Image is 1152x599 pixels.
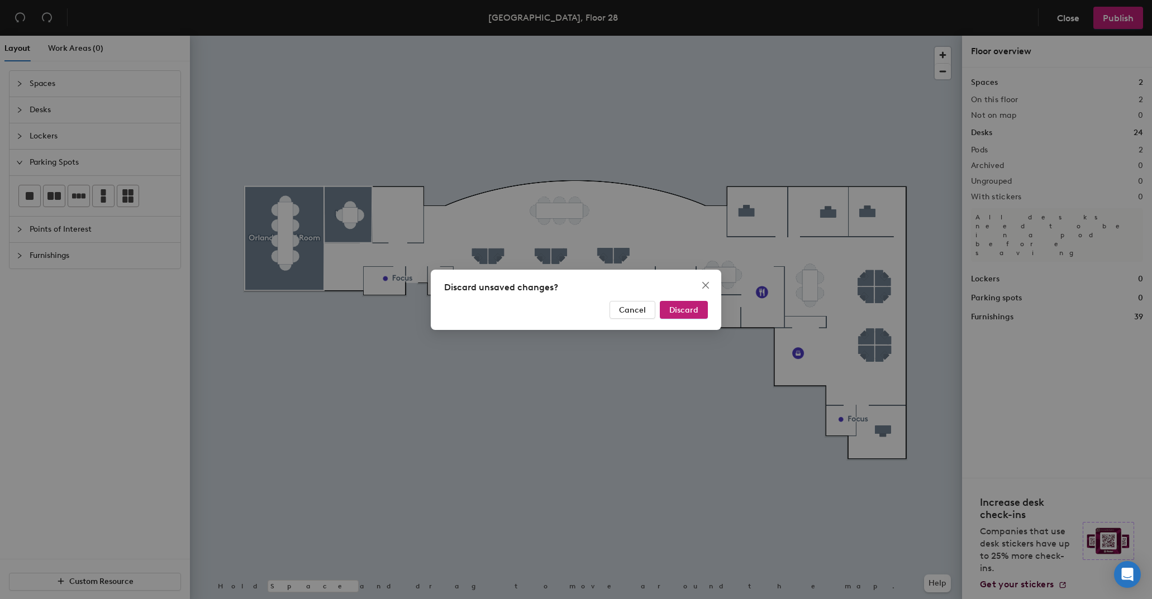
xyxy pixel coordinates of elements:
[660,301,708,319] button: Discard
[1114,561,1141,588] div: Open Intercom Messenger
[610,301,655,319] button: Cancel
[619,305,646,314] span: Cancel
[697,276,715,294] button: Close
[669,305,698,314] span: Discard
[444,281,708,294] div: Discard unsaved changes?
[701,281,710,290] span: close
[697,281,715,290] span: Close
